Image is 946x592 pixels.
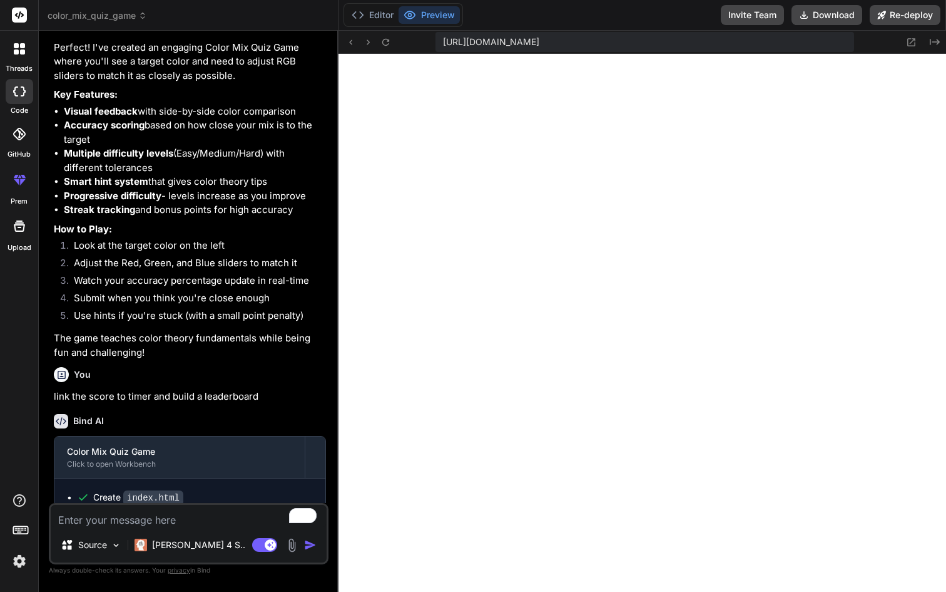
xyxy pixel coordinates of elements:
button: Color Mix Quiz GameClick to open Workbench [54,437,305,478]
strong: Progressive difficulty [64,190,161,202]
h6: Bind AI [73,415,104,427]
p: Perfect! I've created an engaging Color Mix Quiz Game where you'll see a target color and need to... [54,41,326,83]
li: that gives color theory tips [64,175,326,189]
li: Look at the target color on the left [64,239,326,256]
code: index.html [123,491,183,506]
img: Claude 4 Sonnet [135,539,147,551]
p: Source [78,539,107,551]
div: Create [93,491,183,504]
label: code [11,105,28,116]
button: Invite Team [721,5,784,25]
h6: You [74,368,91,381]
span: privacy [168,566,190,574]
button: Editor [347,6,399,24]
li: Use hints if you're stuck (with a small point penalty) [64,309,326,326]
strong: Key Features: [54,88,118,100]
textarea: To enrich screen reader interactions, please activate Accessibility in Grammarly extension settings [51,505,327,527]
button: Re-deploy [870,5,940,25]
div: Color Mix Quiz Game [67,445,292,458]
button: Preview [399,6,460,24]
label: prem [11,196,28,207]
li: and bonus points for high accuracy [64,203,326,217]
label: GitHub [8,149,31,160]
span: color_mix_quiz_game [48,9,147,22]
li: based on how close your mix is to the target [64,118,326,147]
img: settings [9,551,30,572]
li: Adjust the Red, Green, and Blue sliders to match it [64,256,326,274]
li: - levels increase as you improve [64,189,326,204]
strong: Multiple difficulty levels [64,147,173,159]
li: with side-by-side color comparison [64,105,326,119]
strong: Smart hint system [64,175,148,187]
p: The game teaches color theory fundamentals while being fun and challenging! [54,331,326,360]
p: link the score to timer and build a leaderboard [54,390,326,404]
label: Upload [8,242,31,253]
p: [PERSON_NAME] 4 S.. [152,539,245,551]
strong: How to Play: [54,223,112,235]
img: icon [304,539,317,551]
li: (Easy/Medium/Hard) with different tolerances [64,147,326,175]
li: Watch your accuracy percentage update in real-time [64,274,326,291]
strong: Visual feedback [64,105,138,117]
label: threads [6,63,33,74]
li: Submit when you think you're close enough [64,291,326,309]
span: [URL][DOMAIN_NAME] [443,36,539,48]
img: attachment [285,538,299,553]
div: Click to open Workbench [67,459,292,469]
button: Download [791,5,862,25]
p: Always double-check its answers. Your in Bind [49,564,328,576]
strong: Streak tracking [64,204,135,216]
strong: Accuracy scoring [64,119,145,131]
img: Pick Models [111,540,121,551]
